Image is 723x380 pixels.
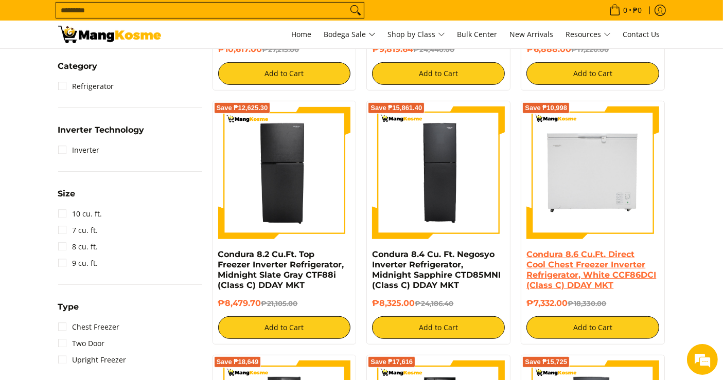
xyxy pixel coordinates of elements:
[217,105,268,111] span: Save ₱12,625.30
[526,62,659,85] button: Add to Cart
[58,206,102,222] a: 10 cu. ft.
[292,29,312,39] span: Home
[372,316,505,339] button: Add to Cart
[58,126,145,134] span: Inverter Technology
[58,62,98,78] summary: Open
[505,21,559,48] a: New Arrivals
[372,249,501,290] a: Condura 8.4 Cu. Ft. Negosyo Inverter Refrigerator, Midnight Sapphire CTD85MNI (Class C) DDAY MKT
[371,105,422,111] span: Save ₱15,861.40
[58,335,105,352] a: Two Door
[622,7,629,14] span: 0
[618,21,665,48] a: Contact Us
[526,249,656,290] a: Condura 8.6 Cu.Ft. Direct Cool Chest Freezer Inverter Refrigerator, White CCF86DCI (Class C) DDAY...
[324,28,376,41] span: Bodega Sale
[566,28,611,41] span: Resources
[452,21,503,48] a: Bulk Center
[58,239,98,255] a: 8 cu. ft.
[388,28,445,41] span: Shop by Class
[526,44,659,55] h6: ₱6,888.00
[415,299,453,307] del: ₱24,186.40
[58,222,98,239] a: 7 cu. ft.
[218,44,351,55] h6: ₱10,617.00
[58,303,79,319] summary: Open
[632,7,644,14] span: ₱0
[383,21,450,48] a: Shop by Class
[261,299,298,307] del: ₱21,105.00
[571,45,609,53] del: ₱17,220.00
[58,190,76,198] span: Size
[413,45,454,53] del: ₱24,440.00
[457,29,498,39] span: Bulk Center
[372,62,505,85] button: Add to Cart
[319,21,381,48] a: Bodega Sale
[287,21,317,48] a: Home
[561,21,616,48] a: Resources
[371,359,413,365] span: Save ₱17,616
[58,78,114,95] a: Refrigerator
[218,316,351,339] button: Add to Cart
[623,29,660,39] span: Contact Us
[218,298,351,309] h6: ₱8,479.70
[58,126,145,142] summary: Open
[217,359,259,365] span: Save ₱18,649
[58,352,127,368] a: Upright Freezer
[262,45,299,53] del: ₱27,215.00
[58,190,76,206] summary: Open
[58,26,161,43] img: Class C Home &amp; Business Appliances: Up to 70% Off l Mang Kosme
[526,316,659,339] button: Add to Cart
[526,298,659,309] h6: ₱7,332.00
[525,105,567,111] span: Save ₱10,998
[372,44,505,55] h6: ₱9,819.64
[218,249,344,290] a: Condura 8.2 Cu.Ft. Top Freezer Inverter Refrigerator, Midnight Slate Gray CTF88i (Class C) DDAY MKT
[171,21,665,48] nav: Main Menu
[58,62,98,70] span: Category
[510,29,554,39] span: New Arrivals
[526,106,659,239] img: Condura 8.6 Cu.Ft. Direct Cool Chest Freezer Inverter Refrigerator, White CCF86DCI (Class C) DDAY...
[525,359,567,365] span: Save ₱15,725
[347,3,364,18] button: Search
[568,299,606,307] del: ₱18,330.00
[58,319,120,335] a: Chest Freezer
[218,106,351,239] img: Condura 8.2 Cu.Ft. Top Freezer Inverter Refrigerator, Midnight Slate Gray CTF88i (Class C) DDAY MKT
[372,106,505,239] img: Condura 8.4 Cu. Ft. Negosyo Inverter Refrigerator, Midnight Sapphire CTD85MNI (Class C) DDAY MKT
[372,298,505,309] h6: ₱8,325.00
[58,142,100,158] a: Inverter
[218,62,351,85] button: Add to Cart
[58,303,79,311] span: Type
[606,5,645,16] span: •
[58,255,98,272] a: 9 cu. ft.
